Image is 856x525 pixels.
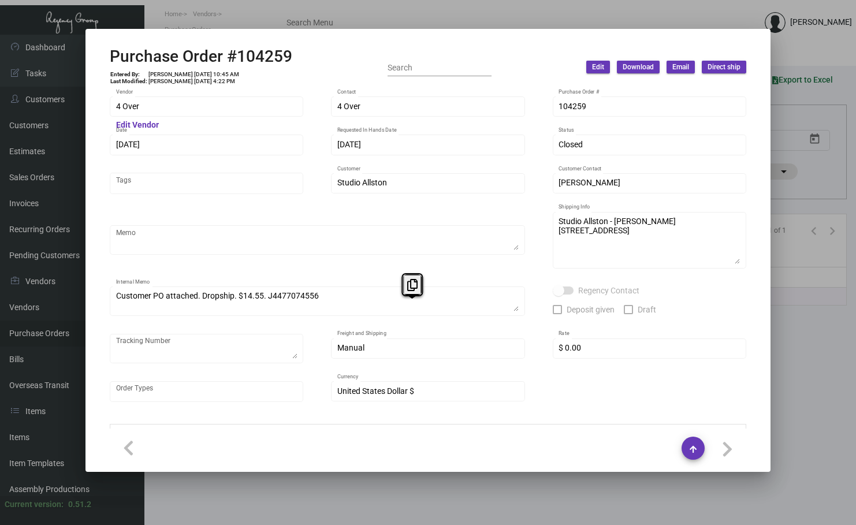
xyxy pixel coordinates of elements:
[708,62,740,72] span: Direct ship
[623,62,654,72] span: Download
[148,71,240,78] td: [PERSON_NAME] [DATE] 10:45 AM
[337,343,364,352] span: Manual
[110,47,292,66] h2: Purchase Order #104259
[148,78,240,85] td: [PERSON_NAME] [DATE] 4:22 PM
[586,61,610,73] button: Edit
[68,498,91,511] div: 0.51.2
[578,284,639,297] span: Regency Contact
[592,62,604,72] span: Edit
[5,498,64,511] div: Current version:
[380,425,565,445] th: Data Type
[672,62,689,72] span: Email
[110,78,148,85] td: Last Modified:
[407,279,418,291] i: Copy
[110,425,380,445] th: Field Name
[567,303,615,317] span: Deposit given
[702,61,746,73] button: Direct ship
[667,61,695,73] button: Email
[110,71,148,78] td: Entered By:
[559,140,583,149] span: Closed
[638,303,656,317] span: Draft
[565,425,746,445] th: Value
[617,61,660,73] button: Download
[116,121,159,130] mat-hint: Edit Vendor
